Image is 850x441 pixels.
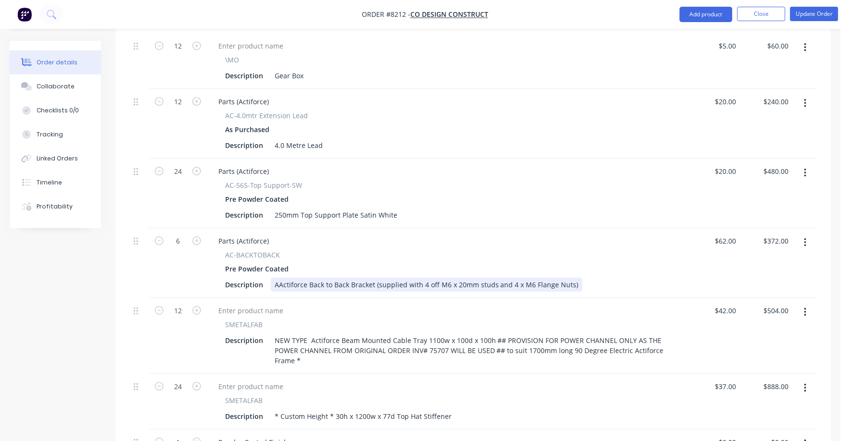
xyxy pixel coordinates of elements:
span: SMETALFAB [225,319,263,330]
div: Gear Box [271,69,307,83]
span: Order #8212 - [362,10,410,19]
div: Tracking [37,130,63,139]
button: Checklists 0/0 [10,98,101,122]
button: Linked Orders [10,147,101,171]
div: Description [221,208,267,222]
button: Profitability [10,195,101,219]
div: Parts (Actiforce) [211,95,277,109]
div: NEW TYPE Actiforce Beam Mounted Cable Tray 1100w x 100d x 100h ## PROVISION FOR POWER CHANNEL ONL... [271,333,670,367]
div: Timeline [37,178,62,187]
a: Co Design Construct [410,10,488,19]
div: Description [221,278,267,292]
span: AC-565-Top Support-SW [225,180,302,190]
div: Parts (Actiforce) [211,234,277,248]
span: \MO [225,55,239,65]
button: Order details [10,50,101,74]
div: 250mm Top Support Plate Satin White [271,208,401,222]
div: 4.0 Metre Lead [271,138,327,152]
span: AC-BACKTOBACK [225,250,280,260]
div: Linked Orders [37,154,78,163]
div: * Custom Height * 30h x 1200w x 77d Top Hat Stiffener [271,409,456,423]
div: Checklists 0/0 [37,106,79,115]
button: Tracking [10,122,101,147]
div: As Purchased [225,122,273,136]
button: Close [737,7,786,21]
div: Parts (Actiforce) [211,164,277,178]
div: Description [221,138,267,152]
button: Update Order [790,7,838,21]
div: Description [221,409,267,423]
div: Profitability [37,202,73,211]
div: Description [221,69,267,83]
div: Pre Powder Coated [225,192,292,206]
button: Timeline [10,171,101,195]
div: Order details [37,58,77,67]
span: AC-4.0mtr Extension Lead [225,110,308,121]
img: Factory [17,7,32,22]
div: Pre Powder Coated [225,262,292,276]
div: Description [221,333,267,347]
button: Add product [680,7,733,22]
span: SMETALFAB [225,395,263,405]
div: Collaborate [37,82,75,91]
div: AActiforce Back to Back Bracket (supplied with 4 off M6 x 20mm studs and 4 x M6 Flange Nuts) [271,278,583,292]
button: Collaborate [10,74,101,98]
